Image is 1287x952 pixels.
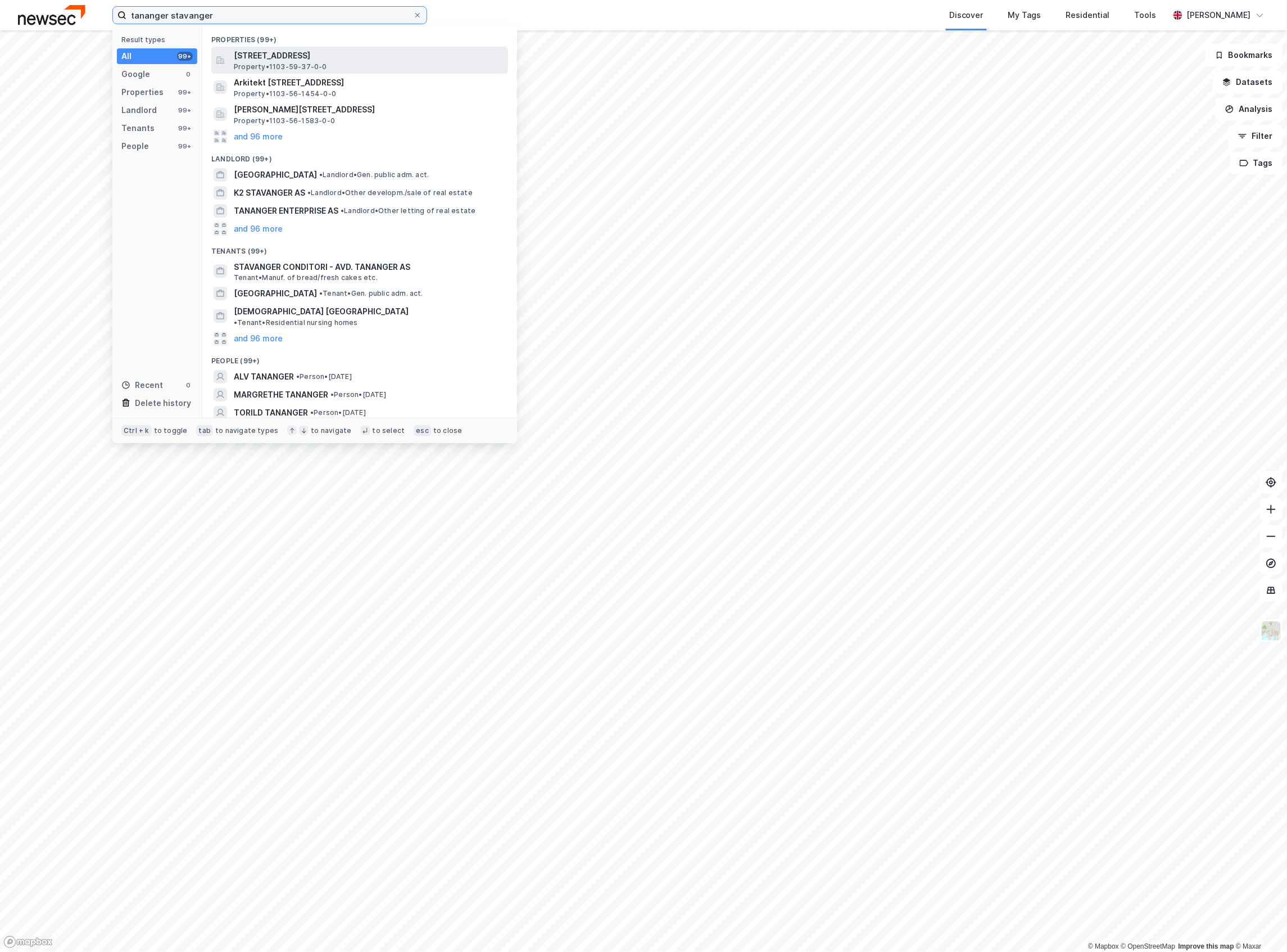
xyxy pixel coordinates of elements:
span: • [341,206,344,215]
button: Analysis [1216,98,1283,120]
div: Tenants [121,121,155,135]
div: 99+ [177,88,193,97]
div: Landlord [121,103,157,117]
button: and 96 more [234,332,283,345]
div: Recent [121,378,163,392]
span: • [319,170,323,179]
span: • [310,408,314,417]
span: Tenant • Manuf. of bread/fresh cakes etc. [234,273,378,282]
img: Z [1261,620,1282,642]
span: Tenant • Residential nursing homes [234,318,358,327]
a: OpenStreetMap [1121,942,1176,950]
span: [GEOGRAPHIC_DATA] [234,287,317,300]
span: [PERSON_NAME][STREET_ADDRESS] [234,103,504,116]
iframe: Chat Widget [1231,898,1287,952]
span: TANANGER ENTERPRISE AS [234,204,338,218]
div: Residential [1066,8,1110,22]
div: Properties (99+) [202,26,517,47]
div: Result types [121,35,197,44]
span: Person • [DATE] [310,408,366,417]
span: Property • 1103-59-37-0-0 [234,62,327,71]
div: 99+ [177,106,193,115]
button: Datasets [1213,71,1283,93]
span: K2 STAVANGER AS [234,186,305,200]
div: Landlord (99+) [202,146,517,166]
div: 99+ [177,142,193,151]
span: Person • [DATE] [296,372,352,381]
div: to select [373,426,405,435]
div: to toggle [154,426,188,435]
span: • [296,372,300,381]
button: Filter [1229,125,1283,147]
span: • [307,188,311,197]
span: • [330,390,334,399]
span: ALV TANANGER [234,370,294,383]
span: STAVANGER CONDITORI - AVD. TANANGER AS [234,260,504,274]
span: Arkitekt [STREET_ADDRESS] [234,76,504,89]
a: Mapbox [1088,942,1119,950]
img: newsec-logo.f6e21ccffca1b3a03d2d.png [18,5,85,25]
div: All [121,49,132,63]
div: Ctrl + k [121,425,152,436]
div: Kontrollprogram for chat [1231,898,1287,952]
div: Discover [949,8,984,22]
div: to close [433,426,463,435]
div: 99+ [177,52,193,61]
span: Landlord • Other letting of real estate [341,206,476,215]
div: 0 [184,70,193,79]
div: to navigate [311,426,351,435]
span: Property • 1103-56-1454-0-0 [234,89,336,98]
div: 0 [184,381,193,390]
button: Tags [1230,152,1283,174]
div: My Tags [1008,8,1041,22]
div: 99+ [177,124,193,133]
div: People (99+) [202,348,517,368]
div: to navigate types [215,426,278,435]
span: [GEOGRAPHIC_DATA] [234,168,317,182]
button: Bookmarks [1206,44,1283,66]
span: Landlord • Other developm./sale of real estate [307,188,473,197]
span: [STREET_ADDRESS] [234,49,504,62]
a: Improve this map [1179,942,1234,950]
span: Landlord • Gen. public adm. act. [319,170,429,179]
span: TORILD TANANGER [234,406,308,419]
a: Mapbox homepage [3,936,53,949]
div: Google [121,67,150,81]
div: People [121,139,149,153]
button: and 96 more [234,130,283,143]
div: Tools [1135,8,1157,22]
span: Property • 1103-56-1583-0-0 [234,116,335,125]
div: [PERSON_NAME] [1187,8,1251,22]
button: and 96 more [234,222,283,236]
div: Properties [121,85,164,99]
span: [DEMOGRAPHIC_DATA] [GEOGRAPHIC_DATA] [234,305,409,318]
div: Delete history [135,396,191,410]
span: MARGRETHE TANANGER [234,388,328,401]
span: Tenant • Gen. public adm. act. [319,289,423,298]
span: • [234,318,237,327]
div: esc [414,425,431,436]
div: tab [196,425,213,436]
input: Search by address, cadastre, landlords, tenants or people [126,7,413,24]
span: Person • [DATE] [330,390,386,399]
div: Tenants (99+) [202,238,517,258]
span: • [319,289,323,297]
